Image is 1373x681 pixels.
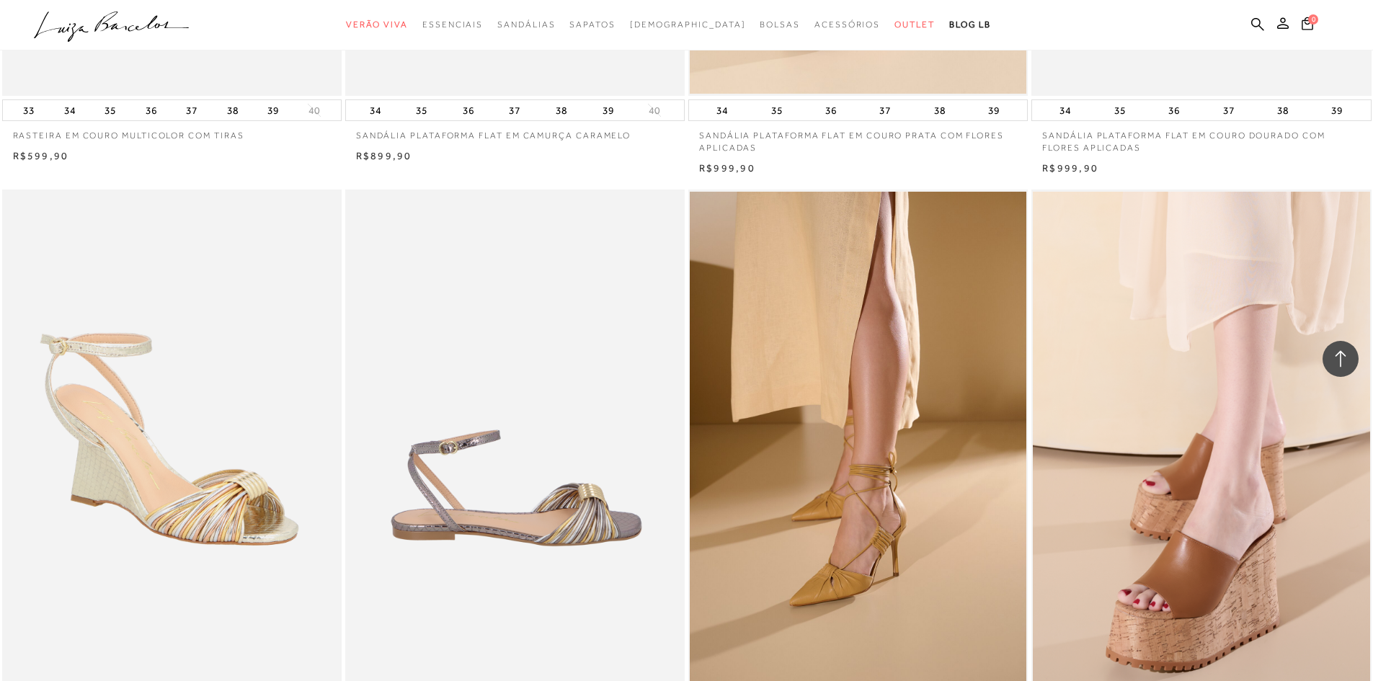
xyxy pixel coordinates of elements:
[263,100,283,120] button: 39
[365,100,386,120] button: 34
[141,100,161,120] button: 36
[767,100,787,120] button: 35
[712,100,732,120] button: 34
[1297,16,1318,35] button: 0
[100,100,120,120] button: 35
[949,19,991,30] span: BLOG LB
[458,100,479,120] button: 36
[894,19,935,30] span: Outlet
[2,121,342,142] a: RASTEIRA EM COURO MULTICOLOR COM TIRAS
[1031,121,1371,154] a: SANDÁLIA PLATAFORMA FLAT EM COURO DOURADO COM FLORES APLICADAS
[1110,100,1130,120] button: 35
[223,100,243,120] button: 38
[760,12,800,38] a: categoryNavScreenReaderText
[699,162,755,174] span: R$999,90
[13,150,69,161] span: R$599,90
[630,19,746,30] span: [DEMOGRAPHIC_DATA]
[1273,100,1293,120] button: 38
[875,100,895,120] button: 37
[569,12,615,38] a: categoryNavScreenReaderText
[930,100,950,120] button: 38
[422,19,483,30] span: Essenciais
[346,12,408,38] a: categoryNavScreenReaderText
[630,12,746,38] a: noSubCategoriesText
[19,100,39,120] button: 33
[569,19,615,30] span: Sapatos
[60,100,80,120] button: 34
[894,12,935,38] a: categoryNavScreenReaderText
[814,19,880,30] span: Acessórios
[814,12,880,38] a: categoryNavScreenReaderText
[412,100,432,120] button: 35
[551,100,572,120] button: 38
[644,104,665,117] button: 40
[949,12,991,38] a: BLOG LB
[688,121,1028,154] a: SANDÁLIA PLATAFORMA FLAT EM COURO PRATA COM FLORES APLICADAS
[1055,100,1075,120] button: 34
[598,100,618,120] button: 39
[304,104,324,117] button: 40
[1308,14,1318,25] span: 0
[1219,100,1239,120] button: 37
[984,100,1004,120] button: 39
[182,100,202,120] button: 37
[505,100,525,120] button: 37
[422,12,483,38] a: categoryNavScreenReaderText
[346,19,408,30] span: Verão Viva
[345,121,685,142] a: SANDÁLIA PLATAFORMA FLAT EM CAMURÇA CARAMELO
[1327,100,1347,120] button: 39
[821,100,841,120] button: 36
[1042,162,1098,174] span: R$999,90
[760,19,800,30] span: Bolsas
[497,19,555,30] span: Sandálias
[497,12,555,38] a: categoryNavScreenReaderText
[356,150,412,161] span: R$899,90
[1164,100,1184,120] button: 36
